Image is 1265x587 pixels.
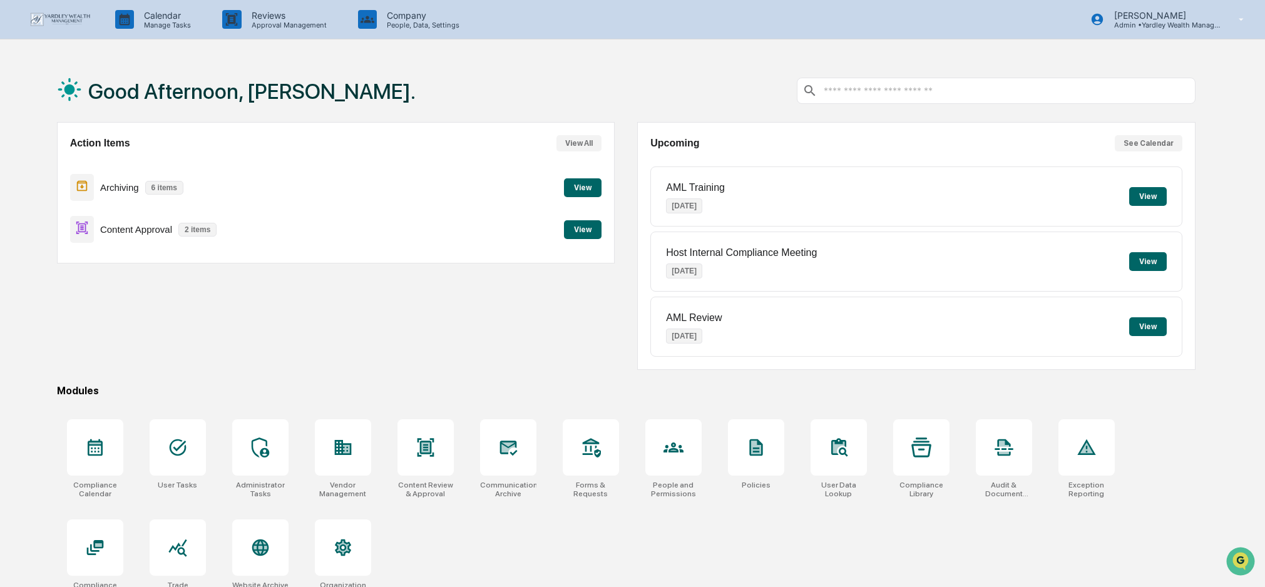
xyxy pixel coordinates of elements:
div: Vendor Management [315,481,371,498]
button: View [1129,252,1167,271]
div: Communications Archive [480,481,536,498]
span: • [104,170,108,180]
div: Administrator Tasks [232,481,289,498]
img: 1746055101610-c473b297-6a78-478c-a979-82029cc54cd1 [13,96,35,118]
img: logo [30,13,90,26]
div: 🔎 [13,247,23,257]
p: Host Internal Compliance Meeting [666,247,817,258]
iframe: Open customer support [1225,546,1259,579]
p: 6 items [145,181,183,195]
span: Preclearance [25,222,81,235]
p: Reviews [242,10,333,21]
div: Compliance Library [893,481,950,498]
h1: Good Afternoon, [PERSON_NAME]. [88,79,416,104]
div: Audit & Document Logs [976,481,1032,498]
a: View [564,181,602,193]
button: View [564,220,602,239]
p: Content Approval [100,224,172,235]
p: Admin • Yardley Wealth Management [1104,21,1221,29]
div: 🗄️ [91,223,101,233]
button: See Calendar [1115,135,1182,151]
div: Past conversations [13,139,84,149]
button: View [564,178,602,197]
p: Company [377,10,466,21]
div: Forms & Requests [563,481,619,498]
div: Content Review & Approval [397,481,454,498]
span: Attestations [103,222,155,235]
p: AML Training [666,182,725,193]
a: View [564,223,602,235]
p: Calendar [134,10,197,21]
div: Compliance Calendar [67,481,123,498]
p: [DATE] [666,198,702,213]
span: [PERSON_NAME] [39,170,101,180]
p: How can we help? [13,26,228,46]
button: View All [556,135,602,151]
img: 4531339965365_218c74b014194aa58b9b_72.jpg [26,96,49,118]
div: Exception Reporting [1058,481,1115,498]
h2: Action Items [70,138,130,149]
span: Data Lookup [25,246,79,258]
button: Start new chat [213,100,228,115]
img: Michael Garry [13,158,33,178]
button: See all [194,136,228,151]
button: View [1129,317,1167,336]
div: User Tasks [158,481,197,489]
a: 🖐️Preclearance [8,217,86,240]
button: View [1129,187,1167,206]
div: Start new chat [56,96,205,108]
h2: Upcoming [650,138,699,149]
p: [PERSON_NAME] [1104,10,1221,21]
p: AML Review [666,312,722,324]
p: People, Data, Settings [377,21,466,29]
div: 🖐️ [13,223,23,233]
a: 🔎Data Lookup [8,241,84,263]
div: We're available if you need us! [56,108,172,118]
p: 2 items [178,223,217,237]
span: Pylon [125,277,151,286]
p: Manage Tasks [134,21,197,29]
p: Archiving [100,182,139,193]
span: [DATE] [111,170,136,180]
p: [DATE] [666,263,702,278]
p: [DATE] [666,329,702,344]
p: Approval Management [242,21,333,29]
div: People and Permissions [645,481,702,498]
div: Modules [57,385,1196,397]
div: Policies [742,481,771,489]
a: Powered byPylon [88,276,151,286]
a: 🗄️Attestations [86,217,160,240]
div: User Data Lookup [811,481,867,498]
